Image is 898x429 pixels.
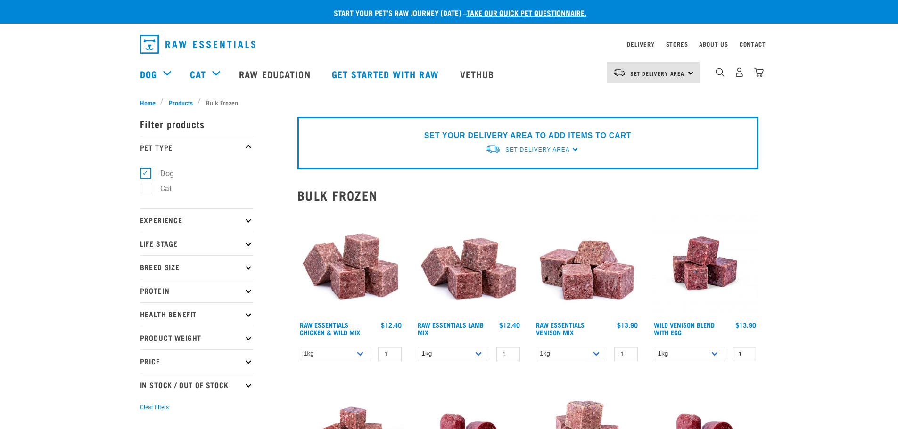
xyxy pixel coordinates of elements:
[381,321,402,329] div: $12.40
[613,68,626,77] img: van-moving.png
[300,323,360,334] a: Raw Essentials Chicken & Wild Mix
[499,321,520,329] div: $12.40
[496,347,520,361] input: 1
[378,347,402,361] input: 1
[451,55,506,93] a: Vethub
[140,97,156,107] span: Home
[467,10,586,15] a: take our quick pet questionnaire.
[534,210,641,317] img: 1113 RE Venison Mix 01
[614,347,638,361] input: 1
[230,55,322,93] a: Raw Education
[140,279,253,302] p: Protein
[297,210,404,317] img: Pile Of Cubed Chicken Wild Meat Mix
[716,68,725,77] img: home-icon-1@2x.png
[735,321,756,329] div: $13.90
[733,347,756,361] input: 1
[627,42,654,46] a: Delivery
[418,323,484,334] a: Raw Essentials Lamb Mix
[140,326,253,349] p: Product Weight
[630,72,685,75] span: Set Delivery Area
[140,97,161,107] a: Home
[651,210,758,317] img: Venison Egg 1616
[140,255,253,279] p: Breed Size
[140,302,253,326] p: Health Benefit
[140,232,253,255] p: Life Stage
[190,67,206,81] a: Cat
[424,130,631,141] p: SET YOUR DELIVERY AREA TO ADD ITEMS TO CART
[145,183,175,194] label: Cat
[754,67,764,77] img: home-icon@2x.png
[140,403,169,412] button: Clear filters
[140,373,253,397] p: In Stock / Out Of Stock
[140,208,253,232] p: Experience
[145,168,178,179] label: Dog
[654,323,715,334] a: Wild Venison Blend with Egg
[734,67,744,77] img: user.png
[164,97,198,107] a: Products
[617,321,638,329] div: $13.90
[140,112,253,136] p: Filter products
[486,144,501,154] img: van-moving.png
[740,42,766,46] a: Contact
[536,323,585,334] a: Raw Essentials Venison Mix
[140,67,157,81] a: Dog
[699,42,728,46] a: About Us
[140,349,253,373] p: Price
[415,210,522,317] img: ?1041 RE Lamb Mix 01
[140,97,758,107] nav: breadcrumbs
[666,42,688,46] a: Stores
[132,31,766,57] nav: dropdown navigation
[140,35,255,54] img: Raw Essentials Logo
[505,146,569,153] span: Set Delivery Area
[322,55,451,93] a: Get started with Raw
[169,97,193,107] span: Products
[297,188,758,202] h2: Bulk Frozen
[140,136,253,159] p: Pet Type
